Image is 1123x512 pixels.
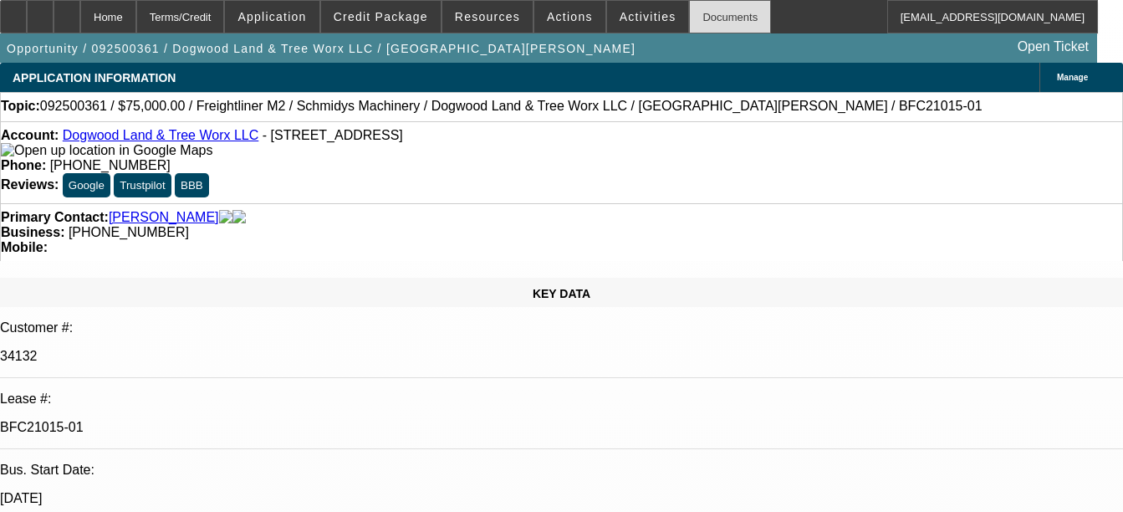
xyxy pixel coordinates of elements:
[533,287,590,300] span: KEY DATA
[442,1,533,33] button: Resources
[263,128,403,142] span: - [STREET_ADDRESS]
[63,173,110,197] button: Google
[1,240,48,254] strong: Mobile:
[321,1,441,33] button: Credit Package
[1057,73,1088,82] span: Manage
[455,10,520,23] span: Resources
[219,210,232,225] img: facebook-icon.png
[1,158,46,172] strong: Phone:
[237,10,306,23] span: Application
[232,210,246,225] img: linkedin-icon.png
[175,173,209,197] button: BBB
[1011,33,1095,61] a: Open Ticket
[1,177,59,192] strong: Reviews:
[1,99,40,114] strong: Topic:
[7,42,636,55] span: Opportunity / 092500361 / Dogwood Land & Tree Worx LLC / [GEOGRAPHIC_DATA][PERSON_NAME]
[109,210,219,225] a: [PERSON_NAME]
[225,1,319,33] button: Application
[50,158,171,172] span: [PHONE_NUMBER]
[334,10,428,23] span: Credit Package
[1,225,64,239] strong: Business:
[69,225,189,239] span: [PHONE_NUMBER]
[114,173,171,197] button: Trustpilot
[1,128,59,142] strong: Account:
[63,128,259,142] a: Dogwood Land & Tree Worx LLC
[40,99,983,114] span: 092500361 / $75,000.00 / Freightliner M2 / Schmidys Machinery / Dogwood Land & Tree Worx LLC / [G...
[534,1,605,33] button: Actions
[13,71,176,84] span: APPLICATION INFORMATION
[547,10,593,23] span: Actions
[1,143,212,157] a: View Google Maps
[1,210,109,225] strong: Primary Contact:
[607,1,689,33] button: Activities
[1,143,212,158] img: Open up location in Google Maps
[620,10,676,23] span: Activities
